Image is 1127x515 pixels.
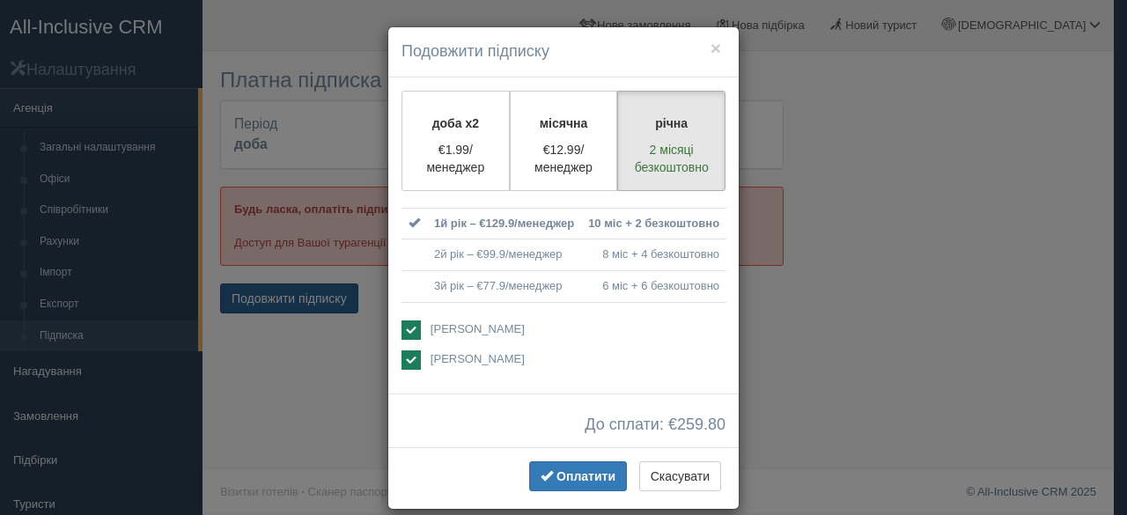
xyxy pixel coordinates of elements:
[639,461,721,491] button: Скасувати
[413,141,498,176] p: €1.99/менеджер
[581,208,726,239] td: 10 міс + 2 безкоштовно
[529,461,627,491] button: Оплатити
[711,39,721,57] button: ×
[556,469,615,483] span: Оплатити
[521,141,607,176] p: €12.99/менеджер
[431,322,525,335] span: [PERSON_NAME]
[581,239,726,271] td: 8 міс + 4 безкоштовно
[629,141,714,176] p: 2 місяці безкоштовно
[677,416,726,433] span: 259.80
[401,40,726,63] h4: Подовжити підписку
[427,270,581,302] td: 3й рік – €77.9/менеджер
[521,114,607,132] p: місячна
[413,114,498,132] p: доба x2
[585,416,726,434] span: До сплати: €
[629,114,714,132] p: річна
[427,239,581,271] td: 2й рік – €99.9/менеджер
[427,208,581,239] td: 1й рік – €129.9/менеджер
[581,270,726,302] td: 6 міс + 6 безкоштовно
[431,352,525,365] span: [PERSON_NAME]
